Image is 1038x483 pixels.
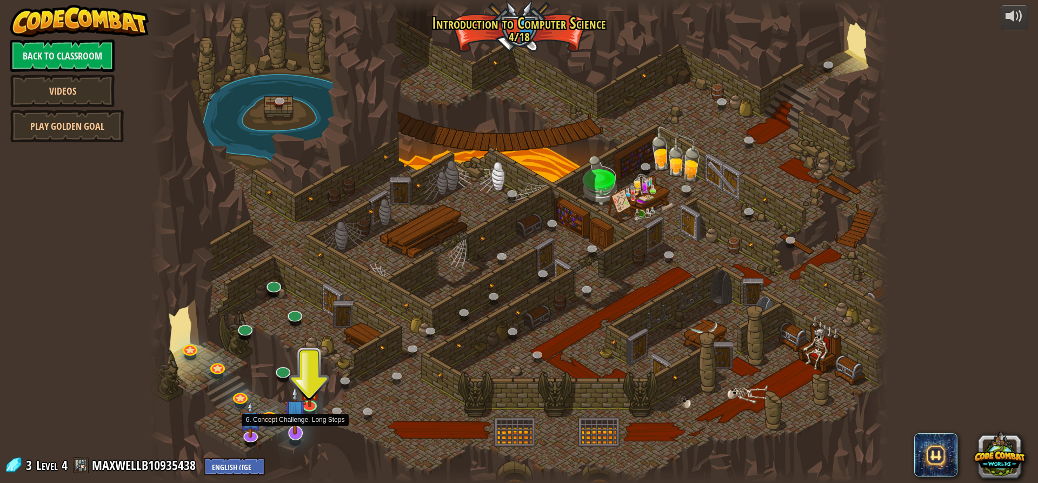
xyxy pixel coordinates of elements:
[1001,5,1028,30] button: Adjust volume
[10,39,115,72] a: Back to Classroom
[284,386,306,435] img: level-banner-unstarted-subscriber.png
[26,456,35,474] span: 3
[300,373,319,407] img: level-banner-started.png
[10,5,149,37] img: CodeCombat - Learn how to code by playing a game
[36,456,58,474] span: Level
[240,401,262,438] img: level-banner-unstarted-subscriber.png
[10,75,115,107] a: Videos
[10,110,124,142] a: Play Golden Goal
[62,456,68,474] span: 4
[92,456,199,474] a: MAXWELLB10935438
